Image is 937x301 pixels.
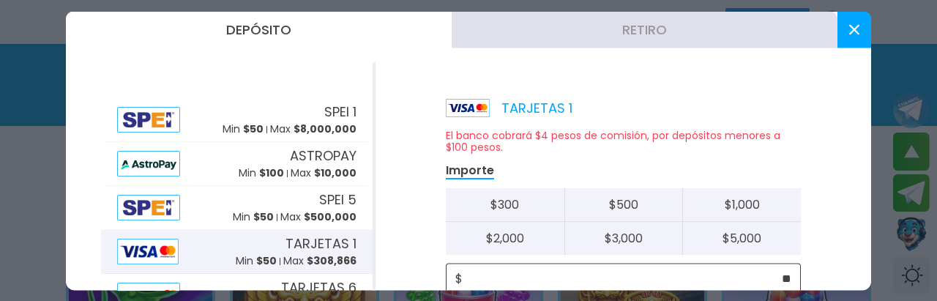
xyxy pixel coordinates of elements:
[256,253,277,268] span: $ 50
[259,166,284,180] span: $ 100
[117,238,179,264] img: Alipay
[285,234,356,253] span: TARJETAS 1
[243,122,264,136] span: $ 50
[307,253,356,268] span: $ 308,866
[280,209,356,225] p: Max
[101,229,373,273] button: AlipayTARJETAS 1Min $50Max $308,866
[446,187,564,221] button: $300
[446,162,494,179] p: Importe
[117,194,180,220] img: Alipay
[283,253,356,269] p: Max
[101,97,373,141] button: AlipaySPEI 1Min $50Max $8,000,000
[446,129,801,152] p: El banco cobrará $4 pesos de comisión, por depósitos menores a $100 pesos.
[253,209,274,224] span: $ 50
[290,146,356,166] span: ASTROPAY
[294,122,356,136] span: $ 8,000,000
[446,97,572,117] p: TARJETAS 1
[291,166,356,181] p: Max
[223,122,264,137] p: Min
[446,98,490,116] img: Platform Logo
[101,185,373,229] button: AlipaySPEI 5Min $50Max $500,000
[314,166,356,180] span: $ 10,000
[281,278,356,297] span: TARJETAS 6
[682,221,801,254] button: $5,000
[564,221,683,254] button: $3,000
[66,11,452,48] button: Depósito
[446,221,564,254] button: $2,000
[455,270,463,287] span: $
[239,166,284,181] p: Min
[452,11,837,48] button: Retiro
[117,150,180,176] img: Alipay
[101,141,373,185] button: AlipayASTROPAYMin $100Max $10,000
[304,209,356,224] span: $ 500,000
[236,253,277,269] p: Min
[564,187,683,221] button: $500
[233,209,274,225] p: Min
[117,106,180,132] img: Alipay
[270,122,356,137] p: Max
[324,102,356,122] span: SPEI 1
[682,187,801,221] button: $1,000
[319,190,356,209] span: SPEI 5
